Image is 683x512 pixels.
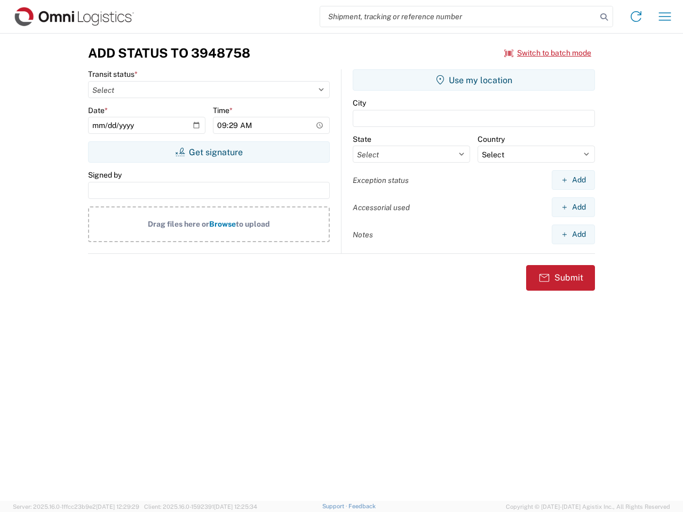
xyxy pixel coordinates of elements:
[88,106,108,115] label: Date
[504,44,591,62] button: Switch to batch mode
[213,106,233,115] label: Time
[320,6,597,27] input: Shipment, tracking or reference number
[348,503,376,509] a: Feedback
[322,503,349,509] a: Support
[353,203,410,212] label: Accessorial used
[552,225,595,244] button: Add
[96,503,139,510] span: [DATE] 12:29:29
[88,69,138,79] label: Transit status
[209,220,236,228] span: Browse
[144,503,257,510] span: Client: 2025.16.0-1592391
[353,230,373,239] label: Notes
[506,502,670,511] span: Copyright © [DATE]-[DATE] Agistix Inc., All Rights Reserved
[88,45,250,61] h3: Add Status to 3948758
[88,170,122,180] label: Signed by
[353,175,409,185] label: Exception status
[353,98,366,108] label: City
[148,220,209,228] span: Drag files here or
[214,503,257,510] span: [DATE] 12:25:34
[353,69,595,91] button: Use my location
[353,134,371,144] label: State
[13,503,139,510] span: Server: 2025.16.0-1ffcc23b9e2
[88,141,330,163] button: Get signature
[552,197,595,217] button: Add
[478,134,505,144] label: Country
[236,220,270,228] span: to upload
[526,265,595,291] button: Submit
[552,170,595,190] button: Add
